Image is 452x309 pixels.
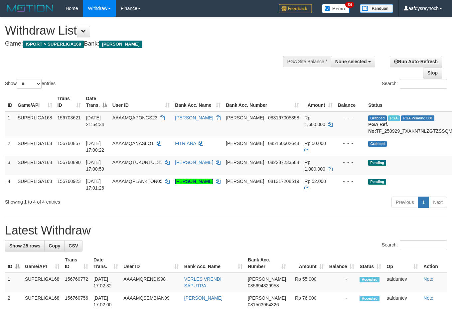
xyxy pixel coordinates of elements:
div: PGA Site Balance / [283,56,331,67]
span: [PERSON_NAME] [226,141,264,146]
span: Pending [368,179,386,185]
td: 1 [5,111,15,137]
th: ID [5,92,15,111]
td: SUPERLIGA168 [22,273,62,292]
th: Game/API: activate to sort column ascending [15,92,55,111]
a: Previous [391,197,418,208]
img: MOTION_logo.png [5,3,56,13]
td: SUPERLIGA168 [15,156,55,175]
th: Amount: activate to sort column ascending [302,92,335,111]
span: Show 25 rows [9,243,40,248]
input: Search: [400,79,447,89]
td: AAAAMQRENDI998 [121,273,181,292]
span: Copy 085150602644 to clipboard [268,141,299,146]
th: Action [421,254,447,273]
td: 4 [5,175,15,194]
span: Pending [368,160,386,166]
label: Search: [382,79,447,89]
th: Game/API: activate to sort column ascending [22,254,62,273]
a: Next [429,197,447,208]
span: Grabbed [368,141,387,147]
a: 1 [418,197,429,208]
span: Grabbed [368,115,387,121]
img: Feedback.jpg [279,4,312,13]
span: 34 [345,2,354,8]
span: Copy 081563964326 to clipboard [248,302,279,307]
div: - - - [338,159,363,166]
span: [PERSON_NAME] [226,160,264,165]
th: Bank Acc. Number: activate to sort column ascending [223,92,302,111]
label: Search: [382,240,447,250]
span: Copy 082287233584 to clipboard [268,160,299,165]
th: Balance: activate to sort column ascending [327,254,357,273]
a: [PERSON_NAME] [175,160,213,165]
th: ID: activate to sort column descending [5,254,22,273]
span: [PERSON_NAME] [99,41,142,48]
td: [DATE] 17:02:32 [91,273,121,292]
th: Op: activate to sort column ascending [384,254,421,273]
td: 1 [5,273,22,292]
span: Accepted [360,277,379,282]
span: 156703621 [58,115,81,120]
td: SUPERLIGA168 [15,111,55,137]
span: 156760923 [58,179,81,184]
span: [DATE] 17:00:22 [86,141,104,153]
th: Bank Acc. Name: activate to sort column ascending [172,92,223,111]
td: - [327,273,357,292]
span: [PERSON_NAME] [226,179,264,184]
span: [DATE] 17:00:59 [86,160,104,172]
img: panduan.png [360,4,393,13]
th: Status: activate to sort column ascending [357,254,384,273]
span: AAAAMQAPONGS23 [112,115,157,120]
span: Rp 50.000 [304,141,326,146]
a: Stop [423,67,442,78]
th: User ID: activate to sort column ascending [110,92,172,111]
a: [PERSON_NAME] [175,115,213,120]
th: Amount: activate to sort column ascending [289,254,326,273]
span: Copy 085694329958 to clipboard [248,283,279,288]
th: Trans ID: activate to sort column ascending [62,254,91,273]
span: Rp 1.000.000 [304,160,325,172]
a: Note [423,276,433,282]
th: Date Trans.: activate to sort column descending [83,92,110,111]
b: PGA Ref. No: [368,122,388,134]
a: FITRIANA [175,141,196,146]
th: Balance [335,92,366,111]
a: Show 25 rows [5,240,45,251]
th: Bank Acc. Number: activate to sort column ascending [245,254,289,273]
button: None selected [331,56,375,67]
input: Search: [400,240,447,250]
div: - - - [338,114,363,121]
h4: Game: Bank: [5,41,295,47]
span: 156760857 [58,141,81,146]
div: - - - [338,140,363,147]
span: CSV [69,243,78,248]
span: ISPORT > SUPERLIGA168 [23,41,84,48]
span: Copy 081317208519 to clipboard [268,179,299,184]
span: Rp 52.000 [304,179,326,184]
span: [DATE] 17:01:26 [86,179,104,191]
th: Bank Acc. Name: activate to sort column ascending [182,254,245,273]
a: [PERSON_NAME] [175,179,213,184]
img: Button%20Memo.svg [322,4,350,13]
span: Rp 1.600.000 [304,115,325,127]
span: [PERSON_NAME] [248,276,286,282]
span: AAAAMQANASLOT [112,141,154,146]
th: Trans ID: activate to sort column ascending [55,92,83,111]
a: CSV [64,240,82,251]
span: Accepted [360,296,379,301]
td: 156760772 [62,273,91,292]
span: None selected [335,59,367,64]
h1: Withdraw List [5,24,295,37]
div: - - - [338,178,363,185]
span: AAAAMQTUKUNTUL31 [112,160,162,165]
td: 3 [5,156,15,175]
h1: Latest Withdraw [5,224,447,237]
a: Note [423,295,433,301]
th: Date Trans.: activate to sort column ascending [91,254,121,273]
span: 156760890 [58,160,81,165]
a: Copy [44,240,65,251]
td: aafduntev [384,273,421,292]
a: VERLES VRENDI SAPUTRA [184,276,222,288]
span: [PERSON_NAME] [226,115,264,120]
